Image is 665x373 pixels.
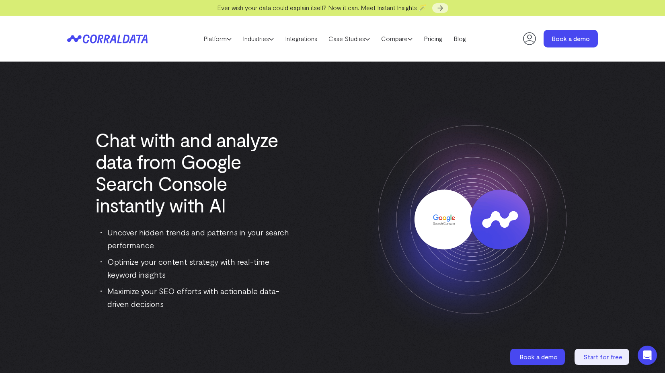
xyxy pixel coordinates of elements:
[101,284,290,310] li: Maximize your SEO efforts with actionable data-driven decisions
[448,33,472,45] a: Blog
[95,129,290,216] h1: Chat with and analyze data from Google Search Console instantly with AI
[376,33,418,45] a: Compare
[544,30,598,47] a: Book a demo
[217,4,427,11] span: Ever wish your data could explain itself? Now it can. Meet Instant Insights 🪄
[418,33,448,45] a: Pricing
[198,33,237,45] a: Platform
[101,226,290,251] li: Uncover hidden trends and patterns in your search performance
[101,255,290,281] li: Optimize your content strategy with real-time keyword insights
[323,33,376,45] a: Case Studies
[638,346,657,365] div: Open Intercom Messenger
[279,33,323,45] a: Integrations
[237,33,279,45] a: Industries
[510,349,566,365] a: Book a demo
[519,353,558,361] span: Book a demo
[583,353,622,361] span: Start for free
[575,349,631,365] a: Start for free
